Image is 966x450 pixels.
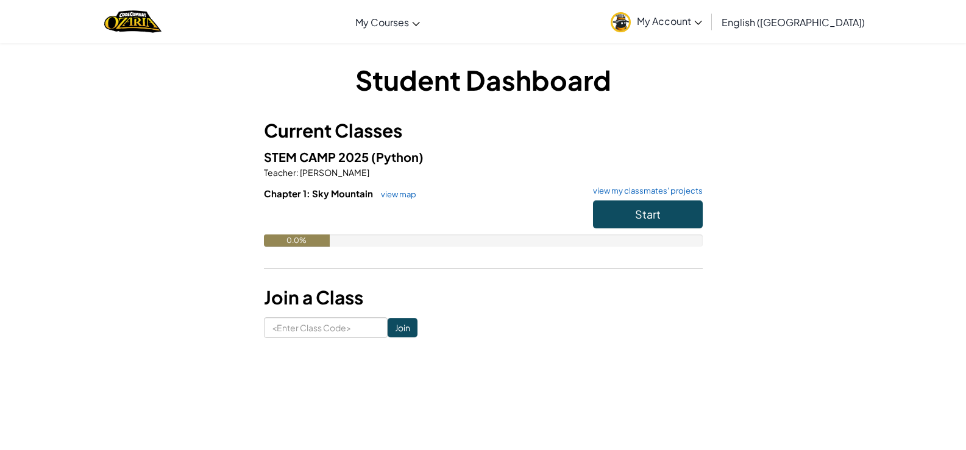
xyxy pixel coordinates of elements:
[722,16,865,29] span: English ([GEOGRAPHIC_DATA])
[264,167,296,178] span: Teacher
[264,317,388,338] input: <Enter Class Code>
[593,200,703,228] button: Start
[299,167,369,178] span: [PERSON_NAME]
[264,149,371,164] span: STEM CAMP 2025
[104,9,161,34] img: Home
[611,12,631,32] img: avatar
[264,188,375,199] span: Chapter 1: Sky Mountain
[355,16,409,29] span: My Courses
[605,2,708,41] a: My Account
[637,15,702,27] span: My Account
[371,149,424,164] span: (Python)
[375,189,416,199] a: view map
[264,234,330,247] div: 0.0%
[388,318,417,337] input: Join
[104,9,161,34] a: Ozaria by CodeCombat logo
[349,5,426,38] a: My Courses
[635,207,661,221] span: Start
[264,61,703,99] h1: Student Dashboard
[264,117,703,144] h3: Current Classes
[587,187,703,195] a: view my classmates' projects
[716,5,871,38] a: English ([GEOGRAPHIC_DATA])
[296,167,299,178] span: :
[264,284,703,311] h3: Join a Class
